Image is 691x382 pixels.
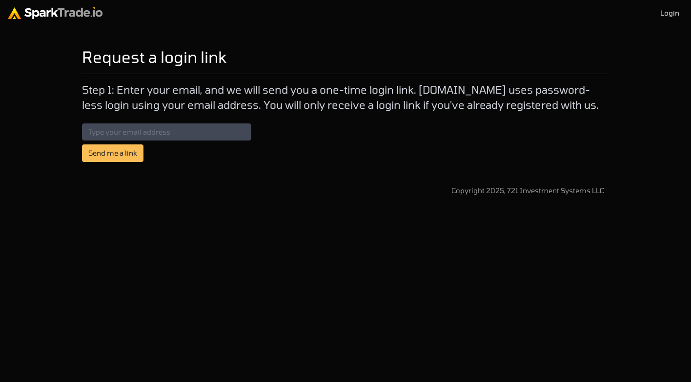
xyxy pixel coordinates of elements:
img: sparktrade.png [8,7,102,19]
button: Send me a link [82,144,143,162]
h2: Request a login link [82,47,226,66]
p: Step 1: Enter your email, and we will send you a one-time login link. [DOMAIN_NAME] uses password... [82,82,609,111]
a: Login [656,4,683,22]
div: Copyright 2025, 721 Investment Systems LLC [451,185,604,196]
input: Type your email address [82,123,251,141]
